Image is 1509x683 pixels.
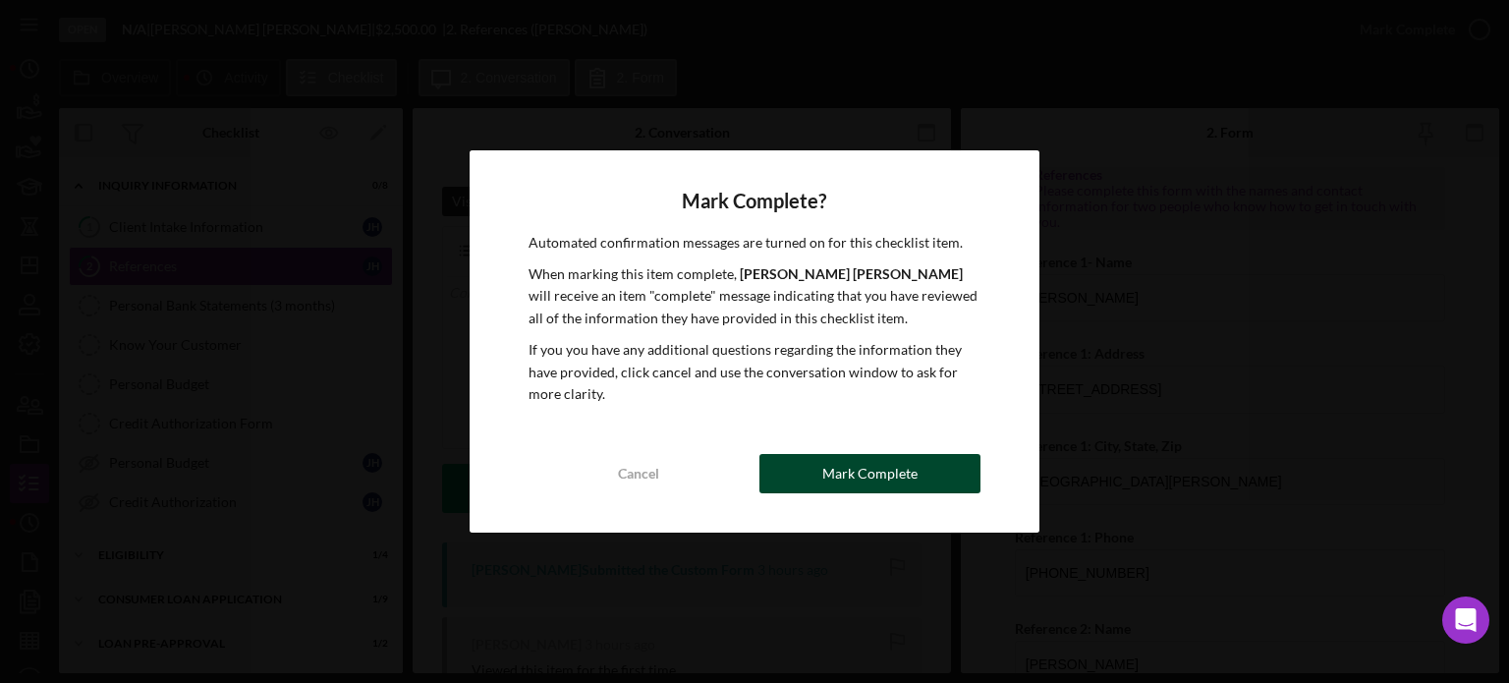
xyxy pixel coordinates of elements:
div: Cancel [618,454,659,493]
b: [PERSON_NAME] [PERSON_NAME] [740,265,963,282]
div: Open Intercom Messenger [1442,597,1489,644]
h4: Mark Complete? [529,190,981,212]
p: When marking this item complete, will receive an item "complete" message indicating that you have... [529,263,981,329]
p: Automated confirmation messages are turned on for this checklist item. [529,232,981,254]
button: Cancel [529,454,750,493]
button: Mark Complete [759,454,980,493]
div: Mark Complete [822,454,918,493]
p: If you you have any additional questions regarding the information they have provided, click canc... [529,339,981,405]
